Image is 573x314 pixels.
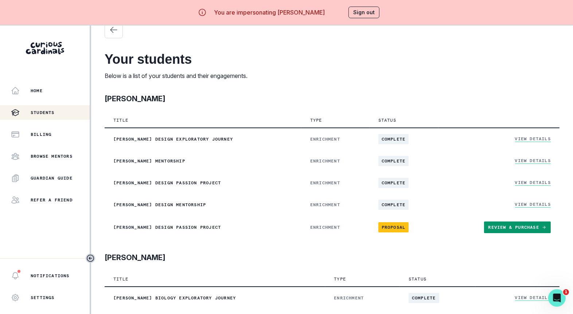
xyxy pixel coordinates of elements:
h2: Your students [105,51,560,67]
p: [PERSON_NAME] Design Exploratory Journey [113,136,293,142]
p: Status [409,276,426,282]
p: [PERSON_NAME] Design Passion Project [113,180,293,186]
p: Billing [31,132,51,137]
a: View Details [515,180,551,186]
span: Proposal [378,222,409,232]
p: Notifications [31,273,70,279]
p: [PERSON_NAME] [105,252,165,263]
p: Below is a list of your students and their engagements. [105,71,560,80]
p: [PERSON_NAME] Biology Exploratory Journey [113,295,316,301]
span: complete [378,200,409,210]
iframe: Intercom live chat [548,289,566,307]
img: Curious Cardinals Logo [26,42,64,54]
p: ENRICHMENT [334,295,391,301]
a: View Details [515,201,551,208]
p: ENRICHMENT [310,202,361,208]
p: Students [31,110,55,115]
span: 1 [563,289,569,295]
p: ENRICHMENT [310,136,361,142]
a: View Details [515,136,551,142]
p: [PERSON_NAME] [105,93,165,104]
p: [PERSON_NAME] Mentorship [113,158,293,164]
button: Toggle sidebar [86,254,95,263]
span: complete [378,178,409,188]
span: complete [409,293,439,303]
p: [PERSON_NAME] design mentorship [113,202,293,208]
p: Guardian Guide [31,175,73,181]
button: Sign out [348,7,379,18]
p: Type [310,117,322,123]
p: Status [378,117,396,123]
p: Browse Mentors [31,153,73,159]
p: You are impersonating [PERSON_NAME] [214,8,325,17]
a: View Details [515,295,551,301]
p: ENRICHMENT [310,224,361,230]
p: ENRICHMENT [310,180,361,186]
p: ENRICHMENT [310,158,361,164]
span: complete [378,156,409,166]
a: Review & Purchase [484,221,551,233]
p: Title [113,117,128,123]
span: complete [378,134,409,144]
p: [PERSON_NAME] Design Passion Project [113,224,293,230]
p: Settings [31,295,55,301]
p: Home [31,88,43,94]
p: Refer a friend [31,197,73,203]
p: Type [334,276,346,282]
p: Title [113,276,128,282]
a: View Details [515,158,551,164]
